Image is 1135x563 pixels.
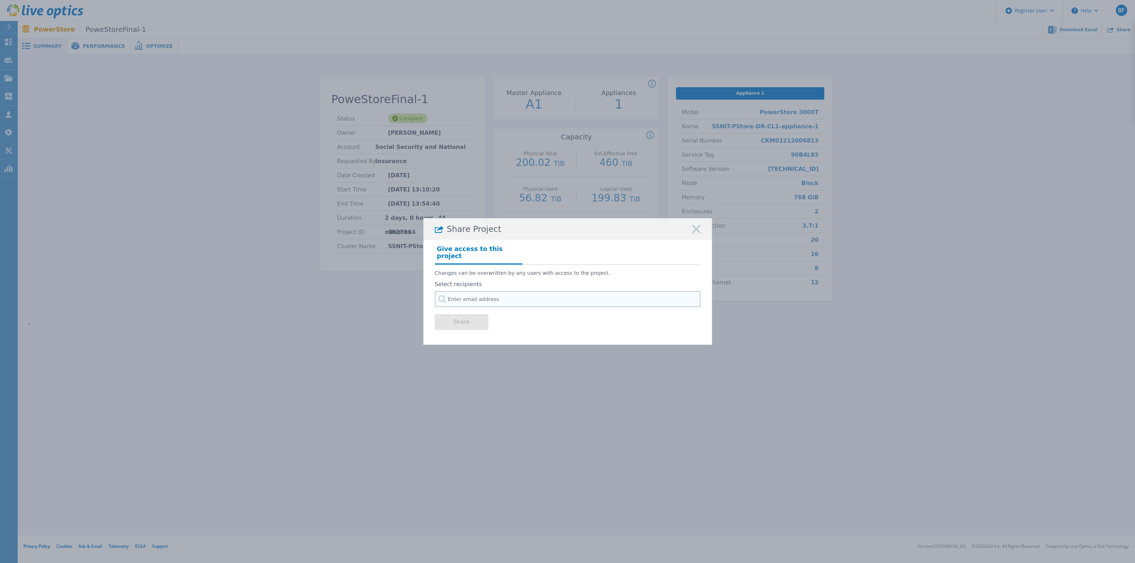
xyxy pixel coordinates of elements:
h4: Give access to this project [435,243,522,264]
input: Enter email address [435,291,701,307]
label: Select recipients [435,281,701,288]
span: Share Project [447,224,502,234]
p: Changes can be overwritten by any users with access to the project. [435,270,701,276]
button: Share [435,314,488,330]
